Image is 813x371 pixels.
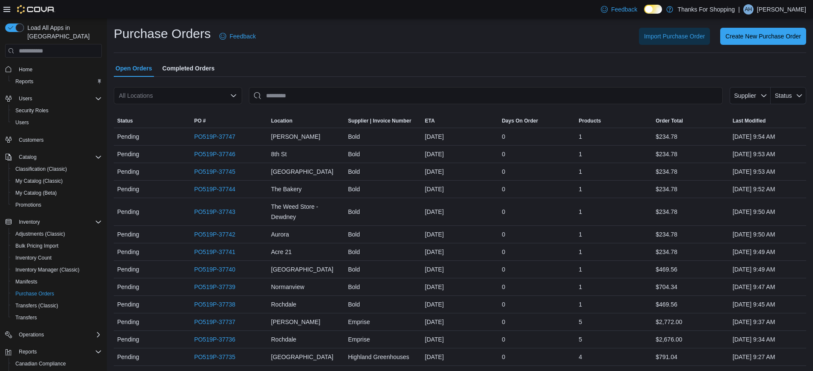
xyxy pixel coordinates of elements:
div: [DATE] 9:47 AM [729,278,806,295]
button: Users [9,117,105,129]
div: $234.78 [652,181,729,198]
a: PO519P-37739 [194,282,236,292]
span: My Catalog (Beta) [15,190,57,196]
button: Open list of options [230,92,237,99]
span: 8th St [271,149,287,159]
div: [DATE] [422,243,499,260]
p: Thanks For Shopping [677,4,735,15]
span: Classification (Classic) [15,166,67,172]
button: Reports [15,347,40,357]
span: [GEOGRAPHIC_DATA] [271,352,334,362]
a: PO519P-37735 [194,352,236,362]
div: [DATE] 9:52 AM [729,181,806,198]
a: PO519P-37736 [194,334,236,345]
span: 1 [579,131,582,142]
button: My Catalog (Classic) [9,175,105,187]
a: PO519P-37740 [194,264,236,275]
button: Last Modified [729,114,806,128]
a: PO519P-37737 [194,317,236,327]
h1: Purchase Orders [114,25,211,42]
div: [DATE] [422,163,499,180]
a: PO519P-37745 [194,167,236,177]
span: Purchase Orders [15,290,54,297]
span: Inventory [19,219,40,225]
span: Pending [117,317,139,327]
span: Transfers [15,314,37,321]
a: PO519P-37746 [194,149,236,159]
span: Transfers (Classic) [12,301,102,311]
div: [DATE] 9:34 AM [729,331,806,348]
div: Bold [345,128,422,145]
div: [DATE] [422,278,499,295]
span: Catalog [19,154,36,161]
span: Home [15,64,102,74]
div: Bold [345,226,422,243]
button: Location [268,114,345,128]
span: 1 [579,282,582,292]
a: Users [12,117,32,128]
span: 0 [502,282,505,292]
span: Aurora [271,229,289,240]
span: Feedback [230,32,256,41]
span: Security Roles [12,105,102,116]
span: Pending [117,184,139,194]
span: My Catalog (Classic) [12,176,102,186]
a: PO519P-37747 [194,131,236,142]
div: Bold [345,203,422,220]
button: Home [2,63,105,75]
div: Emprise [345,331,422,348]
span: 0 [502,317,505,327]
a: Home [15,64,36,75]
span: Bulk Pricing Import [12,241,102,251]
button: Customers [2,134,105,146]
div: $234.78 [652,226,729,243]
button: Operations [15,330,47,340]
input: This is a search bar. After typing your query, hit enter to filter the results lower in the page. [249,87,723,104]
span: Last Modified [733,117,766,124]
a: Classification (Classic) [12,164,71,174]
button: Inventory [2,216,105,228]
span: [PERSON_NAME] [271,131,320,142]
span: [GEOGRAPHIC_DATA] [271,264,334,275]
span: [PERSON_NAME] [271,317,320,327]
a: Transfers (Classic) [12,301,62,311]
span: 0 [502,247,505,257]
div: Highland Greenhouses [345,348,422,365]
div: [DATE] [422,331,499,348]
div: $234.78 [652,203,729,220]
span: AH [745,4,752,15]
span: 1 [579,229,582,240]
button: Supplier [730,87,771,104]
div: $704.34 [652,278,729,295]
span: Users [15,93,102,104]
div: Bold [345,146,422,163]
p: [PERSON_NAME] [757,4,806,15]
div: [DATE] [422,128,499,145]
a: Feedback [216,28,259,45]
span: Rochdale [271,299,296,310]
button: Inventory Manager (Classic) [9,264,105,276]
span: 0 [502,299,505,310]
button: Reports [9,76,105,88]
a: PO519P-37742 [194,229,236,240]
span: PO # [194,117,206,124]
a: Manifests [12,277,41,287]
span: Reports [12,76,102,87]
a: PO519P-37743 [194,207,236,217]
span: The Bakery [271,184,302,194]
span: [GEOGRAPHIC_DATA] [271,167,334,177]
span: Status [775,92,792,99]
span: Rochdale [271,334,296,345]
span: Pending [117,352,139,362]
span: Manifests [15,278,37,285]
div: $2,772.00 [652,313,729,330]
button: Import Purchase Order [639,28,710,45]
span: My Catalog (Beta) [12,188,102,198]
button: Products [575,114,652,128]
span: Pending [117,131,139,142]
span: 0 [502,352,505,362]
button: Catalog [2,151,105,163]
div: $234.78 [652,128,729,145]
span: Completed Orders [163,60,215,77]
